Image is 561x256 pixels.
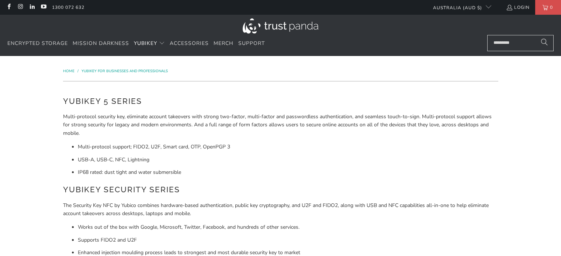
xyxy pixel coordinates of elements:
[63,184,498,196] h2: YubiKey Security Series
[77,69,79,74] span: /
[63,95,498,107] h2: YubiKey 5 Series
[7,35,68,52] a: Encrypted Storage
[63,201,498,218] p: The Security Key NFC by Yubico combines hardware-based authentication, public key cryptography, a...
[63,69,75,74] span: Home
[170,35,209,52] a: Accessories
[52,3,84,11] a: 1300 072 632
[6,4,12,10] a: Trust Panda Australia on Facebook
[73,40,129,47] span: Mission Darkness
[214,35,233,52] a: Merch
[214,40,233,47] span: Merch
[78,156,498,164] li: USB-A, USB-C, NFC, Lightning
[63,113,498,137] p: Multi-protocol security key, eliminate account takeovers with strong two-factor, multi-factor and...
[78,168,498,176] li: IP68 rated: dust tight and water submersible
[243,18,318,34] img: Trust Panda Australia
[17,4,23,10] a: Trust Panda Australia on Instagram
[7,35,265,52] nav: Translation missing: en.navigation.header.main_nav
[40,4,46,10] a: Trust Panda Australia on YouTube
[78,223,498,231] li: Works out of the box with Google, Microsoft, Twitter, Facebook, and hundreds of other services.
[535,35,554,51] button: Search
[78,236,498,244] li: Supports FIDO2 and U2F
[506,3,530,11] a: Login
[487,35,554,51] input: Search...
[7,40,68,47] span: Encrypted Storage
[238,40,265,47] span: Support
[238,35,265,52] a: Support
[78,143,498,151] li: Multi-protocol support; FIDO2, U2F, Smart card, OTP, OpenPGP 3
[29,4,35,10] a: Trust Panda Australia on LinkedIn
[63,69,76,74] a: Home
[82,69,168,74] a: YubiKey for Businesses and Professionals
[170,40,209,47] span: Accessories
[134,35,165,52] summary: YubiKey
[134,40,157,47] span: YubiKey
[73,35,129,52] a: Mission Darkness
